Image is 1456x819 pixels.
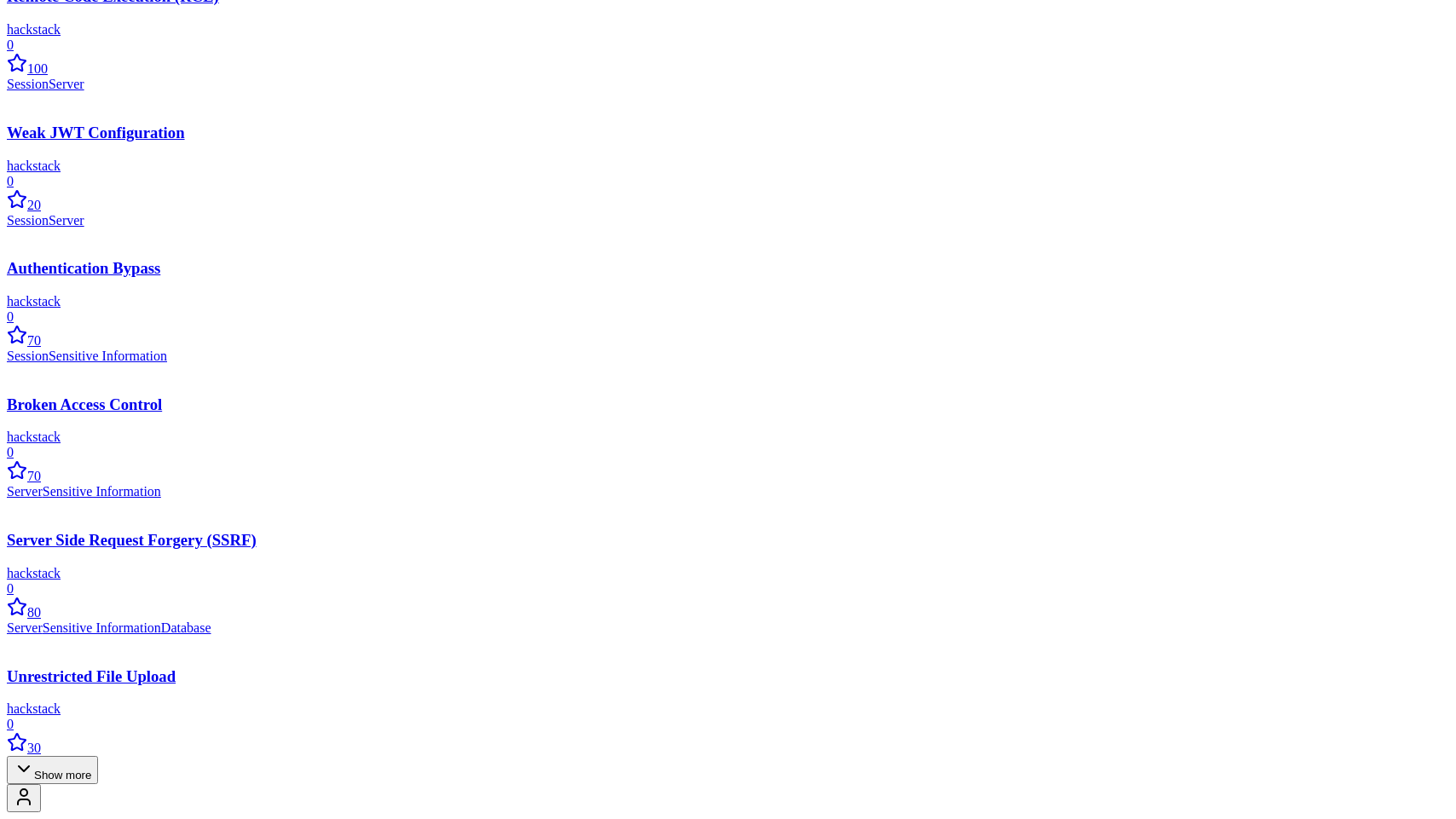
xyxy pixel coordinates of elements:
[7,667,1449,686] h3: Unrestricted File Upload
[7,701,61,716] span: hackstack
[7,309,1449,349] div: 0
[7,159,61,173] span: hackstack
[7,77,49,91] span: Session
[7,784,41,812] button: Accessibility Options
[7,484,1449,620] a: ServerSensitive InformationServer Side Request Forgery (SSRF)Server Side Request Forgery (SSRF)ha...
[7,430,61,444] span: hackstack
[7,395,1449,414] h3: Broken Access Control
[161,620,211,635] span: Database
[49,349,167,363] span: Sensitive Information
[7,174,1449,213] div: 0
[7,566,61,580] span: hackstack
[7,213,49,228] span: Session
[43,484,161,499] span: Sensitive Information
[7,294,61,309] span: hackstack
[7,717,1449,756] div: 0
[7,22,61,37] span: hackstack
[7,445,1449,484] div: 0
[7,325,1449,349] div: 70
[7,756,98,784] button: Show more
[7,37,1449,77] div: 0
[7,124,1449,142] h3: Weak JWT Configuration
[7,349,49,363] span: Session
[7,77,1449,212] a: SessionServerWeak JWT ConfigurationWeak JWT Configurationhackstackhackstack020
[7,189,1449,213] div: 20
[7,349,1449,484] a: SessionSensitive InformationBroken Access ControlBroken Access Controlhackstackhackstack070
[7,581,1449,620] div: 0
[7,53,1449,77] div: 100
[7,597,1449,620] div: 80
[7,620,43,635] span: Server
[49,77,84,91] span: Server
[7,460,1449,484] div: 70
[7,531,1449,550] h3: Server Side Request Forgery (SSRF)
[7,213,1449,349] a: SessionServerAuthentication BypassAuthentication Bypasshackstackhackstack070
[7,259,1449,278] h3: Authentication Bypass
[7,484,43,499] span: Server
[7,620,1449,756] a: ServerSensitive InformationDatabaseUnrestricted File UploadUnrestricted File Uploadhackstackhacks...
[7,732,1449,756] div: 30
[49,213,84,228] span: Server
[43,620,161,635] span: Sensitive Information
